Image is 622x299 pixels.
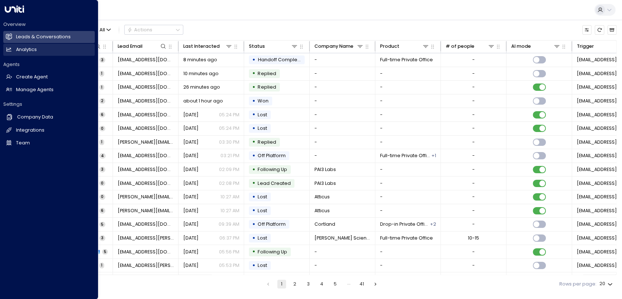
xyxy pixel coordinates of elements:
[314,221,335,228] span: Cortland
[3,71,95,83] a: Create Agent
[249,42,298,50] div: Status
[371,280,380,288] button: Go to next page
[183,194,199,200] span: Yesterday
[220,207,239,214] p: 10:27 AM
[472,84,475,90] div: -
[331,280,340,288] button: Go to page 5
[219,166,239,173] p: 02:09 PM
[99,235,105,241] span: 3
[375,67,441,81] td: -
[258,112,267,118] span: Lost
[380,235,433,241] span: Full-time Private Office
[183,42,220,50] div: Last Interacted
[99,139,104,145] span: 1
[310,81,375,94] td: -
[218,221,239,228] p: 09:39 AM
[258,262,267,268] span: Lost
[99,126,105,131] span: 0
[380,57,433,63] span: Full-time Private Office
[582,25,591,34] button: Customize
[99,27,105,32] span: All
[472,98,475,104] div: -
[16,74,48,81] h2: Create Agent
[511,42,531,50] div: AI mode
[118,57,174,63] span: v_bommel17@hotmail.com
[357,280,366,288] button: Go to page 41
[219,262,239,269] p: 05:53 PM
[375,136,441,149] td: -
[252,96,255,107] div: •
[99,167,105,172] span: 3
[310,272,375,286] td: -
[127,27,152,33] div: Actions
[219,139,239,145] p: 03:30 PM
[258,57,305,63] span: Handoff Completed
[258,152,285,159] span: Off Platform
[344,280,353,288] div: …
[314,180,336,187] span: PAI3 Labs
[183,221,199,228] span: Yesterday
[375,108,441,121] td: -
[3,44,95,56] a: Analytics
[310,108,375,121] td: -
[220,152,239,159] p: 03:21 PM
[252,82,255,93] div: •
[3,21,95,28] h2: Overview
[252,164,255,175] div: •
[3,101,95,108] h2: Settings
[219,235,239,241] p: 06:37 PM
[472,125,475,132] div: -
[3,124,95,136] a: Integrations
[258,221,285,227] span: Off Platform
[118,249,174,255] span: sydnwsa@gmail.com
[99,153,106,159] span: 4
[99,85,104,90] span: 1
[118,42,142,50] div: Lead Email
[183,57,217,63] span: 8 minutes ago
[220,194,239,200] p: 10:27 AM
[472,207,475,214] div: -
[183,152,199,159] span: Yesterday
[16,34,71,40] h2: Leads & Conversations
[3,84,95,96] a: Manage Agents
[375,163,441,176] td: -
[472,112,475,118] div: -
[310,94,375,108] td: -
[317,280,326,288] button: Go to page 4
[183,112,199,118] span: Yesterday
[99,57,105,63] span: 3
[472,221,475,228] div: -
[375,122,441,135] td: -
[183,249,199,255] span: Sep 02, 2025
[3,31,95,43] a: Leads & Conversations
[258,84,276,90] span: Replied
[310,149,375,163] td: -
[118,112,174,118] span: alevitinewoodsi@gmail.com
[472,249,475,255] div: -
[258,207,267,214] span: Lost
[252,123,255,134] div: •
[16,86,54,93] h2: Manage Agents
[219,180,239,187] p: 02:08 PM
[310,122,375,135] td: -
[16,127,44,134] h2: Integrations
[99,180,105,186] span: 0
[559,281,596,288] label: Rows per page:
[249,42,265,50] div: Status
[118,166,174,173] span: stonetree@aol.com
[183,125,199,132] span: Yesterday
[258,194,267,200] span: Lost
[118,194,174,200] span: arpit.garg@atticus.com
[258,166,287,172] span: Following Up
[375,245,441,259] td: -
[472,166,475,173] div: -
[99,222,105,227] span: 5
[258,235,267,241] span: Lost
[118,70,174,77] span: jpcooney1@gmail.com
[375,190,441,204] td: -
[252,205,255,216] div: •
[304,280,313,288] button: Go to page 3
[183,235,199,241] span: Sep 02, 2025
[314,194,330,200] span: Atticus
[599,279,614,289] div: 20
